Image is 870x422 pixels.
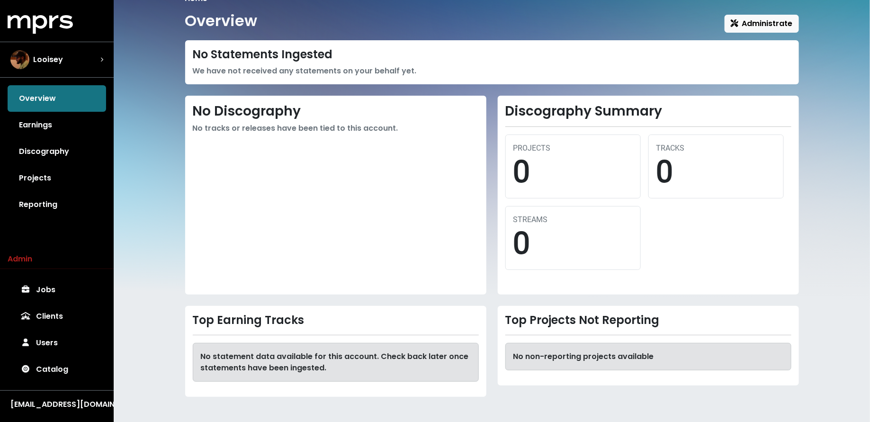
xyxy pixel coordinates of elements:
[725,15,799,33] button: Administrate
[193,314,479,327] div: Top Earning Tracks
[731,18,793,29] span: Administrate
[10,50,29,69] img: The selected account / producer
[513,154,633,190] div: 0
[505,314,791,327] div: Top Projects Not Reporting
[8,138,106,165] a: Discography
[8,18,73,29] a: mprs logo
[505,103,791,119] h2: Discography Summary
[505,343,791,370] div: No non-reporting projects available
[185,12,258,30] h1: Overview
[193,343,479,382] div: No statement data available for this account. Check back later once statements have been ingested.
[8,330,106,356] a: Users
[8,303,106,330] a: Clients
[193,103,479,119] h2: No Discography
[33,54,63,65] span: Looisey
[8,398,106,411] button: [EMAIL_ADDRESS][DOMAIN_NAME]
[8,191,106,218] a: Reporting
[8,356,106,383] a: Catalog
[193,48,791,62] div: No Statements Ingested
[513,225,633,262] div: 0
[10,399,103,410] div: [EMAIL_ADDRESS][DOMAIN_NAME]
[8,165,106,191] a: Projects
[193,123,479,134] div: No tracks or releases have been tied to this account.
[656,154,776,190] div: 0
[513,214,633,225] div: STREAMS
[513,143,633,154] div: PROJECTS
[8,112,106,138] a: Earnings
[8,277,106,303] a: Jobs
[193,65,791,77] div: We have not received any statements on your behalf yet.
[656,143,776,154] div: TRACKS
